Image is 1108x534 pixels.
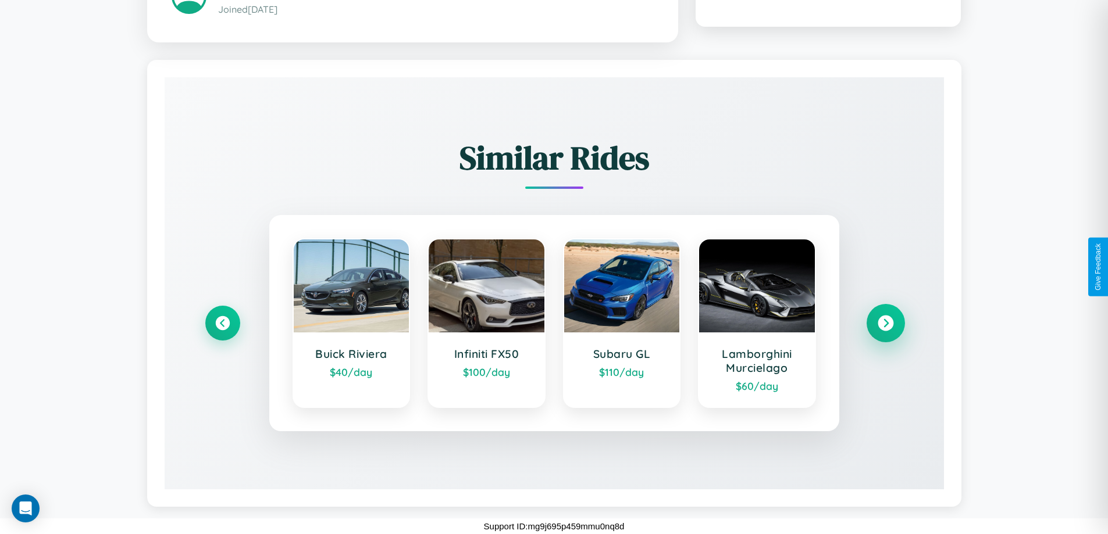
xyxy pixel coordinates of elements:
div: Open Intercom Messenger [12,494,40,522]
h3: Buick Riviera [305,347,398,361]
div: $ 110 /day [576,365,668,378]
h3: Infiniti FX50 [440,347,533,361]
div: Give Feedback [1094,243,1102,291]
h3: Lamborghini Murcielago [711,347,803,375]
p: Support ID: mg9j695p459mmu0nq8d [484,518,625,534]
p: Joined [DATE] [218,1,654,18]
h3: Subaru GL [576,347,668,361]
div: $ 40 /day [305,365,398,378]
a: Lamborghini Murcielago$60/day [698,238,816,408]
h2: Similar Rides [205,135,903,180]
a: Infiniti FX50$100/day [427,238,546,408]
a: Subaru GL$110/day [563,238,681,408]
div: $ 100 /day [440,365,533,378]
a: Buick Riviera$40/day [293,238,411,408]
div: $ 60 /day [711,379,803,392]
